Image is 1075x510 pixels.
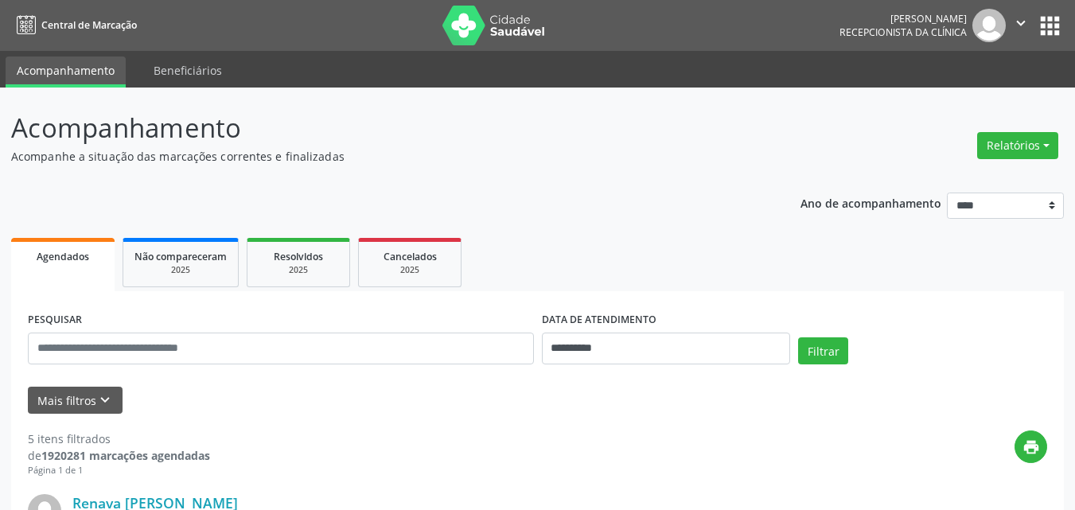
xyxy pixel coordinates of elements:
p: Acompanhe a situação das marcações correntes e finalizadas [11,148,748,165]
img: img [972,9,1006,42]
button:  [1006,9,1036,42]
a: Central de Marcação [11,12,137,38]
strong: 1920281 marcações agendadas [41,448,210,463]
button: Relatórios [977,132,1058,159]
p: Ano de acompanhamento [800,193,941,212]
span: Recepcionista da clínica [839,25,967,39]
span: Central de Marcação [41,18,137,32]
span: Não compareceram [134,250,227,263]
button: apps [1036,12,1064,40]
a: Beneficiários [142,56,233,84]
i: keyboard_arrow_down [96,391,114,409]
button: Mais filtroskeyboard_arrow_down [28,387,123,415]
span: Cancelados [384,250,437,263]
div: Página 1 de 1 [28,464,210,477]
p: Acompanhamento [11,108,748,148]
label: DATA DE ATENDIMENTO [542,308,656,333]
label: PESQUISAR [28,308,82,333]
i:  [1012,14,1030,32]
a: Acompanhamento [6,56,126,88]
div: 5 itens filtrados [28,430,210,447]
i: print [1022,438,1040,456]
button: Filtrar [798,337,848,364]
div: 2025 [134,264,227,276]
div: de [28,447,210,464]
span: Agendados [37,250,89,263]
span: Resolvidos [274,250,323,263]
button: print [1015,430,1047,463]
div: 2025 [259,264,338,276]
div: 2025 [370,264,450,276]
div: [PERSON_NAME] [839,12,967,25]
